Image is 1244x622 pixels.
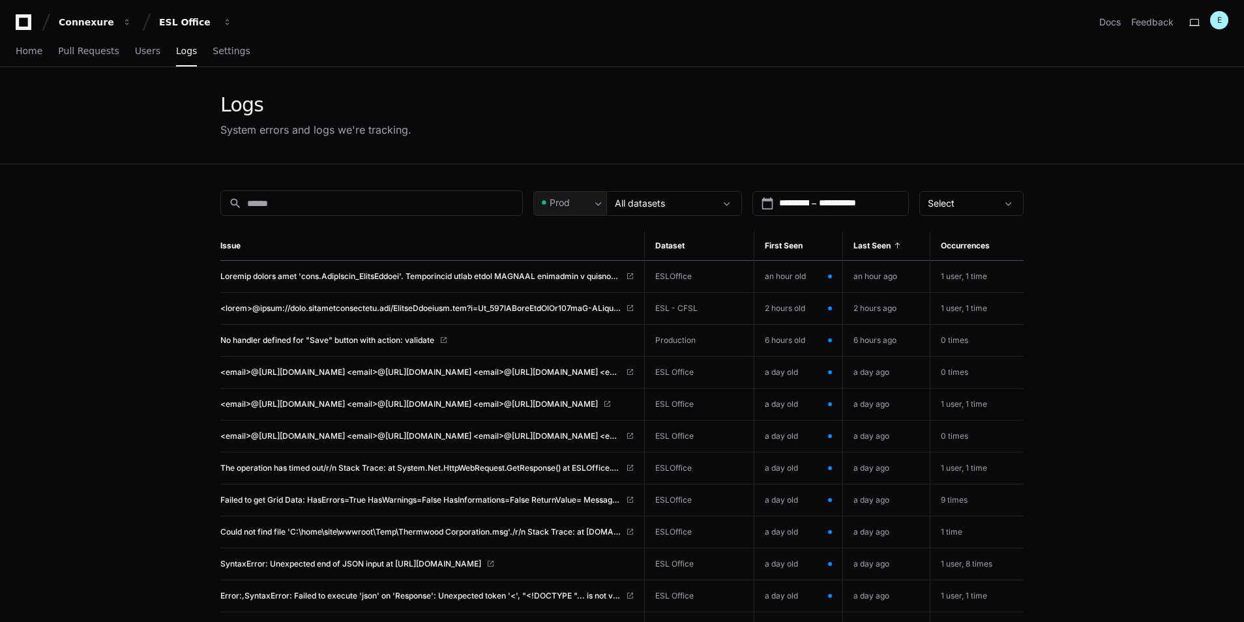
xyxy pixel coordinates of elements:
td: ESL - CFSL [645,293,754,325]
iframe: Open customer support [1202,579,1237,614]
span: 9 times [941,495,968,505]
span: SyntaxError: Unexpected end of JSON input at [URL][DOMAIN_NAME] [220,559,481,569]
span: The operation has timed out/r/n Stack Trace: at System.Net.HttpWebRequest.GetResponse() at ESLOff... [220,463,621,473]
th: Dataset [645,231,754,261]
h1: E [1217,15,1222,25]
a: Loremip dolors amet 'cons.AdipIscin_ElitsEddoei'. Temporincid utlab etdol MAGNAAL enimadmin v qui... [220,271,634,282]
td: ESL Office [645,580,754,612]
a: Users [135,37,160,67]
a: Home [16,37,42,67]
td: 2 hours ago [842,293,930,325]
button: Connexure [53,10,137,34]
a: The operation has timed out/r/n Stack Trace: at System.Net.HttpWebRequest.GetResponse() at ESLOff... [220,463,634,473]
span: Error:,SyntaxError: Failed to execute 'json' on 'Response': Unexpected token '<', "<!DOCTYPE "...... [220,591,621,601]
span: 0 times [941,335,968,345]
span: 1 user, 1 time [941,591,987,600]
span: Loremip dolors amet 'cons.AdipIscin_ElitsEddoei'. Temporincid utlab etdol MAGNAAL enimadmin v qui... [220,271,621,282]
td: a day ago [842,389,930,421]
td: ESL Office [645,357,754,389]
div: Logs [220,93,411,117]
span: Logs [176,47,197,55]
a: <email>@[URL][DOMAIN_NAME] <email>@[URL][DOMAIN_NAME] <email>@[URL][DOMAIN_NAME] <email>@[URL][DO... [220,367,634,378]
a: Logs [176,37,197,67]
button: Feedback [1131,16,1174,29]
span: Home [16,47,42,55]
td: 6 hours ago [842,325,930,357]
span: 0 times [941,431,968,441]
a: <lorem>@ipsum://dolo.sitametconsectetu.adi/ElitseDdoeiusm.tem?i=Ut_597lABoreEtdOlOr107maG-ALiquAE... [220,303,634,314]
a: Pull Requests [58,37,119,67]
a: <email>@[URL][DOMAIN_NAME] <email>@[URL][DOMAIN_NAME] <email>@[URL][DOMAIN_NAME] <email>@[URL][DO... [220,431,634,441]
td: a day old [754,452,842,484]
span: Prod [550,196,570,209]
span: 1 user, 1 time [941,463,987,473]
a: Docs [1099,16,1121,29]
td: a day old [754,484,842,516]
span: Failed to get Grid Data: HasErrors=True HasWarnings=False HasInformations=False ReturnValue= Mess... [220,495,621,505]
span: 1 time [941,527,962,537]
td: ESL Office [645,389,754,421]
mat-icon: search [229,197,242,210]
button: ESL Office [154,10,237,34]
td: a day ago [842,421,930,452]
span: Pull Requests [58,47,119,55]
td: ESLOffice [645,516,754,548]
td: 6 hours old [754,325,842,356]
span: <email>@[URL][DOMAIN_NAME] <email>@[URL][DOMAIN_NAME] <email>@[URL][DOMAIN_NAME] <email>@[URL][DO... [220,431,621,441]
a: Failed to get Grid Data: HasErrors=True HasWarnings=False HasInformations=False ReturnValue= Mess... [220,495,634,505]
td: a day old [754,548,842,580]
td: a day ago [842,452,930,484]
div: Connexure [59,16,115,29]
td: ESLOffice [645,452,754,484]
td: a day old [754,357,842,388]
td: a day old [754,389,842,420]
a: SyntaxError: Unexpected end of JSON input at [URL][DOMAIN_NAME] [220,559,634,569]
span: First Seen [765,241,803,251]
div: System errors and logs we're tracking. [220,122,411,138]
td: ESLOffice [645,484,754,516]
td: a day ago [842,357,930,389]
span: – [812,197,816,210]
span: Settings [213,47,250,55]
span: No handler defined for "Save" button with action: validate [220,335,434,346]
mat-select-trigger: All datasets [615,198,665,209]
td: a day ago [842,484,930,516]
td: a day old [754,516,842,548]
span: Could not find file 'C:\home\site\wwwroot\Temp\Thermwood Corporation.msg'./r/n Stack Trace: at [D... [220,527,621,537]
span: <lorem>@ipsum://dolo.sitametconsectetu.adi/ElitseDdoeiusm.tem?i=Ut_597lABoreEtdOlOr107maG-ALiquAE... [220,303,621,314]
span: <email>@[URL][DOMAIN_NAME] <email>@[URL][DOMAIN_NAME] <email>@[URL][DOMAIN_NAME] <email>@[URL][DO... [220,367,621,378]
td: a day old [754,580,842,612]
a: Error:,SyntaxError: Failed to execute 'json' on 'Response': Unexpected token '<', "<!DOCTYPE "...... [220,591,634,601]
td: a day ago [842,580,930,612]
td: a day ago [842,516,930,548]
td: ESL Office [645,421,754,452]
button: Open calendar [761,197,774,210]
span: 0 times [941,367,968,377]
td: a day ago [842,548,930,580]
td: Production [645,325,754,357]
a: Settings [213,37,250,67]
span: Last Seen [853,241,891,251]
span: 1 user, 1 time [941,399,987,409]
span: Users [135,47,160,55]
a: <email>@[URL][DOMAIN_NAME] <email>@[URL][DOMAIN_NAME] <email>@[URL][DOMAIN_NAME] [220,399,634,409]
mat-icon: calendar_today [761,197,774,210]
td: ESLOffice [645,261,754,293]
th: Occurrences [930,231,1024,261]
td: an hour old [754,261,842,292]
td: ESL Office [645,548,754,580]
button: E [1210,11,1228,29]
a: No handler defined for "Save" button with action: validate [220,335,634,346]
a: Could not find file 'C:\home\site\wwwroot\Temp\Thermwood Corporation.msg'./r/n Stack Trace: at [D... [220,527,634,537]
div: ESL Office [159,16,215,29]
td: a day old [754,421,842,452]
th: Issue [220,231,645,261]
span: 1 user, 8 times [941,559,992,569]
td: an hour ago [842,261,930,293]
span: 1 user, 1 time [941,271,987,281]
span: 1 user, 1 time [941,303,987,313]
td: 2 hours old [754,293,842,324]
span: Select [928,198,955,209]
span: <email>@[URL][DOMAIN_NAME] <email>@[URL][DOMAIN_NAME] <email>@[URL][DOMAIN_NAME] [220,399,598,409]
